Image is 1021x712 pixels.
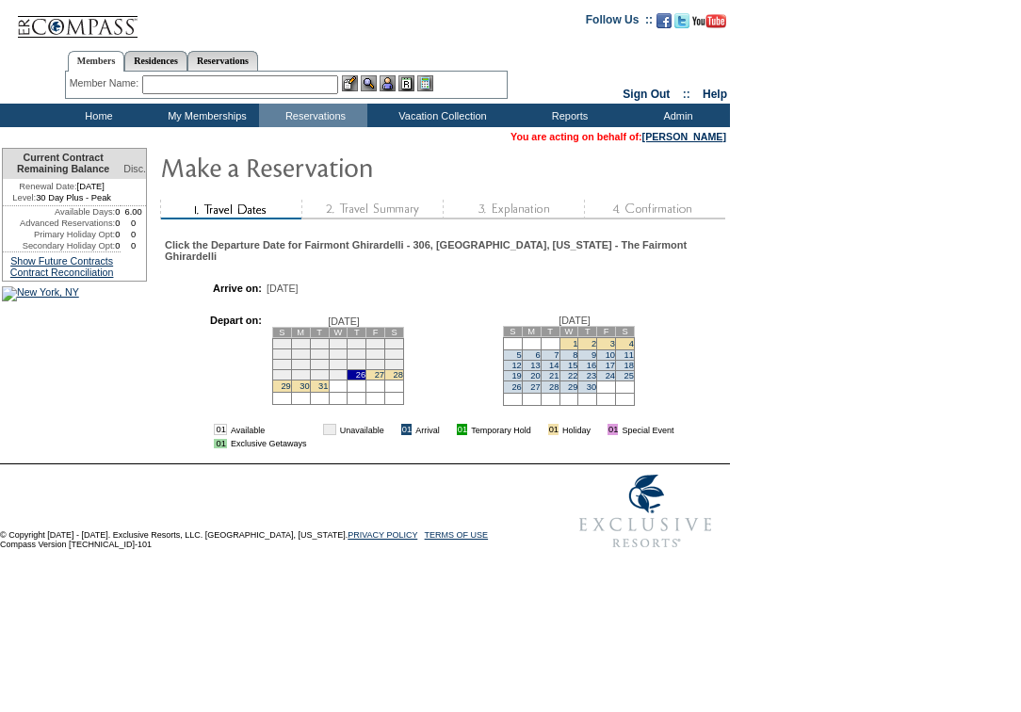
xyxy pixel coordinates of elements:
a: 21 [549,371,559,380]
td: T [310,327,329,337]
img: Reservations [398,75,414,91]
td: Holiday [562,424,591,435]
td: F [597,326,616,336]
a: 14 [549,361,559,370]
td: 0 [121,218,146,229]
a: Contract Reconciliation [10,267,114,278]
td: S [503,326,522,336]
span: Renewal Date: [19,181,76,192]
td: M [522,326,541,336]
a: [PERSON_NAME] [642,131,726,142]
td: 6.00 [121,206,146,218]
a: 26 [511,382,521,392]
td: 1 [272,338,291,348]
a: 9 [592,350,596,360]
td: 13 [366,348,385,359]
img: View [361,75,377,91]
td: Available [231,424,307,435]
a: 16 [587,361,596,370]
td: 18 [329,359,348,369]
td: [DATE] [3,179,121,192]
a: Follow us on Twitter [674,19,689,30]
span: :: [683,88,690,101]
td: 01 [608,424,618,435]
img: b_edit.gif [342,75,358,91]
a: 3 [610,339,615,348]
span: [DATE] [559,315,591,326]
span: Level: [12,192,36,203]
a: 15 [568,361,577,370]
td: 16 [291,359,310,369]
span: [DATE] [267,283,299,294]
a: 19 [511,371,521,380]
a: 4 [629,339,634,348]
a: Show Future Contracts [10,255,113,267]
a: 29 [568,382,577,392]
img: i.gif [310,425,319,434]
td: 6 [366,338,385,348]
td: 10 [310,348,329,359]
td: 21 [385,359,404,369]
a: 6 [535,350,540,360]
a: Reservations [187,51,258,71]
td: Primary Holiday Opt: [3,229,115,240]
td: Exclusive Getaways [231,439,307,448]
td: 5 [348,338,366,348]
td: Reports [513,104,622,127]
td: 01 [323,424,335,435]
img: i.gif [594,425,604,434]
td: 19 [348,359,366,369]
td: 22 [272,369,291,380]
a: 1 [573,339,577,348]
td: W [559,326,578,336]
td: 7 [385,338,404,348]
td: 11 [329,348,348,359]
td: Vacation Collection [367,104,513,127]
td: Special Event [622,424,673,435]
a: 27 [530,382,540,392]
a: 28 [394,370,403,380]
td: My Memberships [151,104,259,127]
a: Members [68,51,125,72]
a: 5 [517,350,522,360]
img: step3_state1.gif [443,200,584,219]
td: F [366,327,385,337]
td: Secondary Holiday Opt: [3,240,115,251]
td: Follow Us :: [586,11,653,34]
td: 30 Day Plus - Peak [3,192,121,206]
a: 8 [573,350,577,360]
a: 22 [568,371,577,380]
td: 17 [310,359,329,369]
img: step4_state1.gif [584,200,725,219]
img: Make Reservation [160,148,537,186]
img: i.gif [388,425,397,434]
td: Arrival [415,424,440,435]
td: 01 [548,424,559,435]
td: 14 [385,348,404,359]
td: Current Contract Remaining Balance [3,149,121,179]
td: 01 [214,424,226,435]
a: 20 [530,371,540,380]
td: 01 [214,439,226,448]
td: Advanced Reservations: [3,218,115,229]
td: 0 [115,218,121,229]
td: 01 [401,424,412,435]
td: 9 [291,348,310,359]
td: M [291,327,310,337]
td: 12 [348,348,366,359]
a: 10 [606,350,615,360]
td: S [272,327,291,337]
a: 7 [554,350,559,360]
img: step1_state2.gif [160,200,301,219]
a: TERMS OF USE [425,530,489,540]
a: 12 [511,361,521,370]
a: Residences [124,51,187,71]
td: 0 [121,240,146,251]
img: step2_state1.gif [301,200,443,219]
td: Available Days: [3,206,115,218]
a: 18 [624,361,634,370]
a: 30 [300,381,309,391]
a: 30 [587,382,596,392]
td: 8 [272,348,291,359]
td: Reservations [259,104,367,127]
